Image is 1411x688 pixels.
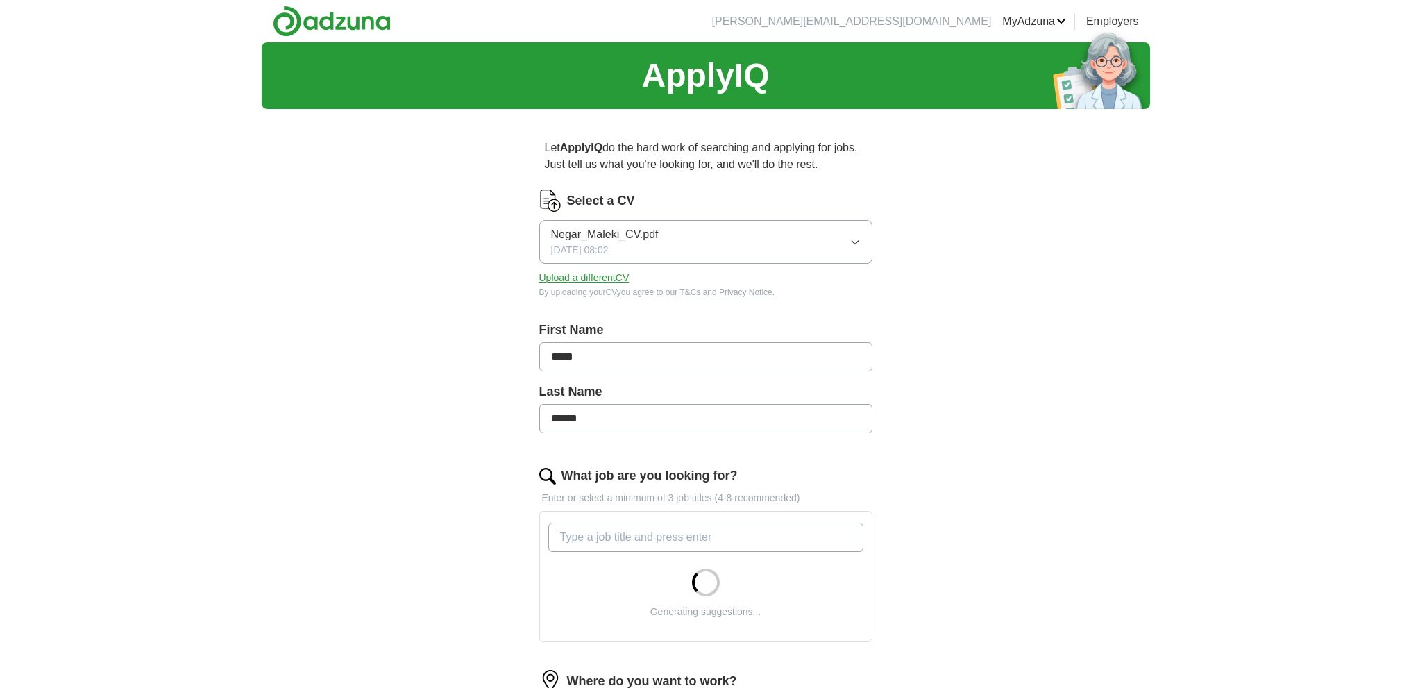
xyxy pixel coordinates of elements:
h1: ApplyIQ [641,51,769,101]
div: By uploading your CV you agree to our and . [539,286,872,299]
span: Negar_Maleki_CV.pdf [551,226,659,243]
button: Upload a differentCV [539,271,630,285]
label: First Name [539,321,872,339]
label: Select a CV [567,192,635,210]
label: Last Name [539,383,872,401]
a: Privacy Notice [719,287,772,297]
button: Negar_Maleki_CV.pdf[DATE] 08:02 [539,220,872,264]
span: [DATE] 08:02 [551,243,609,258]
strong: ApplyIQ [560,142,602,153]
p: Let do the hard work of searching and applying for jobs. Just tell us what you're looking for, an... [539,134,872,178]
li: [PERSON_NAME][EMAIL_ADDRESS][DOMAIN_NAME] [712,13,992,30]
img: search.png [539,468,556,485]
img: Adzuna logo [273,6,391,37]
a: Employers [1086,13,1139,30]
label: What job are you looking for? [561,467,738,485]
p: Enter or select a minimum of 3 job titles (4-8 recommended) [539,491,872,505]
img: CV Icon [539,190,561,212]
div: Generating suggestions... [650,605,761,619]
input: Type a job title and press enter [548,523,863,552]
a: MyAdzuna [1002,13,1066,30]
a: T&Cs [679,287,700,297]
